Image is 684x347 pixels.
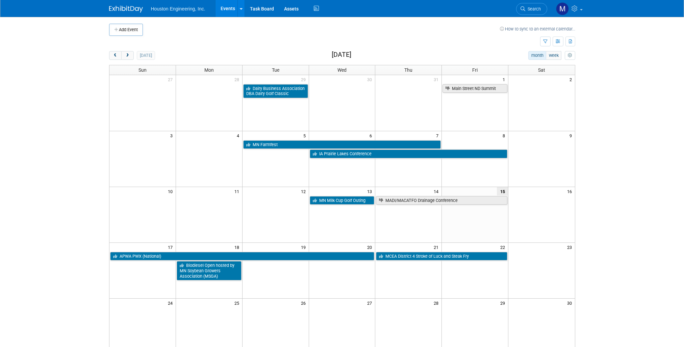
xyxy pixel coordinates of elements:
span: 23 [566,243,575,251]
button: next [121,51,134,60]
span: 26 [300,299,309,307]
span: 14 [433,187,441,195]
span: Search [525,6,541,11]
a: APWA PWX (National) [110,252,375,261]
span: Wed [337,67,347,73]
span: 29 [500,299,508,307]
span: Fri [472,67,478,73]
span: 20 [366,243,375,251]
span: 13 [366,187,375,195]
img: ExhibitDay [109,6,143,13]
a: How to sync to an external calendar... [500,26,575,31]
a: MN Milk Cup Golf Outing [310,196,375,205]
span: 11 [234,187,242,195]
button: [DATE] [137,51,155,60]
a: IA Prairie Lakes Conference [310,149,508,158]
span: 17 [167,243,176,251]
span: 28 [234,75,242,84]
a: MN Farmfest [243,140,441,149]
span: 19 [300,243,309,251]
span: 27 [167,75,176,84]
button: myCustomButton [565,51,575,60]
a: MADI/MACATFO Drainage Conference [376,196,507,205]
a: Main Street ND Summit [442,84,507,93]
span: 7 [435,131,441,140]
span: 24 [167,299,176,307]
span: 6 [369,131,375,140]
span: 21 [433,243,441,251]
span: 15 [497,187,508,195]
span: Sun [138,67,147,73]
span: Thu [404,67,412,73]
span: 4 [236,131,242,140]
span: 2 [569,75,575,84]
span: Sat [538,67,545,73]
a: Search [516,3,547,15]
button: Add Event [109,24,143,36]
span: 16 [566,187,575,195]
span: 10 [167,187,176,195]
span: 27 [366,299,375,307]
img: Mayra Nanclares [556,2,569,15]
button: month [528,51,546,60]
span: 18 [234,243,242,251]
a: MCEA District 4 Stroke of Luck and Steak Fry [376,252,507,261]
span: 22 [500,243,508,251]
button: week [546,51,561,60]
span: Mon [204,67,214,73]
span: 30 [566,299,575,307]
a: Dairy Business Association DBA Dairy Golf Classic [243,84,308,98]
span: 12 [300,187,309,195]
span: Houston Engineering, Inc. [151,6,205,11]
span: 29 [300,75,309,84]
span: 25 [234,299,242,307]
span: 5 [303,131,309,140]
span: 30 [366,75,375,84]
span: 9 [569,131,575,140]
span: 1 [502,75,508,84]
i: Personalize Calendar [568,53,572,58]
span: Tue [272,67,279,73]
h2: [DATE] [332,51,351,59]
span: 3 [170,131,176,140]
span: 8 [502,131,508,140]
button: prev [109,51,122,60]
span: 28 [433,299,441,307]
span: 31 [433,75,441,84]
a: Biodiesel Open hosted by MN Soybean Growers Association (MSGA) [177,261,242,280]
